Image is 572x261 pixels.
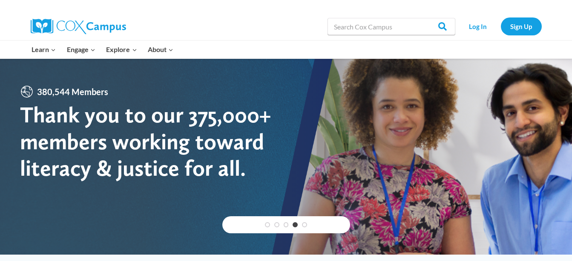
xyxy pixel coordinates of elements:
[20,101,286,181] div: Thank you to our 375,000+ members working toward literacy & justice for all.
[67,44,95,55] span: Engage
[31,19,126,34] img: Cox Campus
[460,17,542,35] nav: Secondary Navigation
[328,18,455,35] input: Search Cox Campus
[26,41,179,58] nav: Primary Navigation
[460,17,497,35] a: Log In
[148,44,173,55] span: About
[106,44,137,55] span: Explore
[34,85,112,99] span: 380,544 Members
[32,44,56,55] span: Learn
[501,17,542,35] a: Sign Up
